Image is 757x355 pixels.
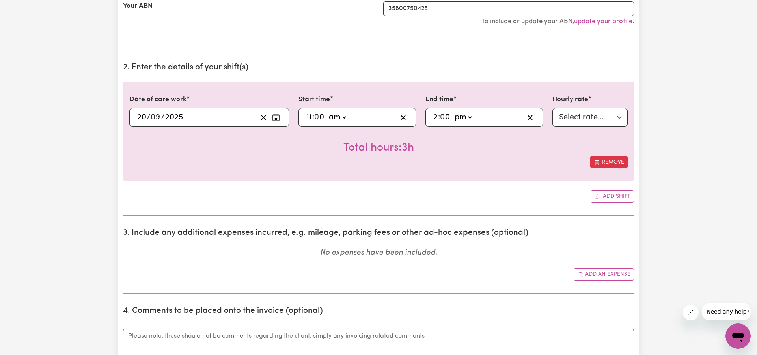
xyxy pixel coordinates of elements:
button: Remove this shift [590,156,628,168]
span: : [438,113,440,122]
span: 0 [314,113,319,121]
button: Add another shift [591,190,634,203]
input: -- [441,112,451,123]
label: Hourly rate [552,95,588,105]
input: -- [315,112,325,123]
span: : [312,113,314,122]
span: 0 [151,113,155,121]
input: -- [151,112,161,123]
span: / [147,113,151,122]
iframe: Message from company [702,303,751,320]
label: Date of care work [129,95,186,105]
h2: 3. Include any additional expenses incurred, e.g. mileage, parking fees or other ad-hoc expenses ... [123,228,634,238]
input: -- [306,112,312,123]
small: To include or update your ABN, . [481,18,634,25]
label: Start time [298,95,330,105]
span: Total hours worked: 3 hours [343,142,414,153]
h2: 2. Enter the details of your shift(s) [123,63,634,72]
label: End time [425,95,453,105]
button: Add another expense [574,268,634,281]
input: -- [137,112,147,123]
label: Your ABN [123,1,153,11]
h2: 4. Comments to be placed onto the invoice (optional) [123,306,634,316]
span: / [161,113,165,122]
input: ---- [165,112,183,123]
iframe: Button to launch messaging window [725,323,751,349]
span: 0 [440,113,445,121]
button: Enter the date of care work [270,112,282,123]
iframe: Close message [683,305,699,320]
a: update your profile [574,18,632,25]
button: Clear date [257,112,270,123]
input: -- [433,112,438,123]
em: No expenses have been included. [320,249,437,256]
